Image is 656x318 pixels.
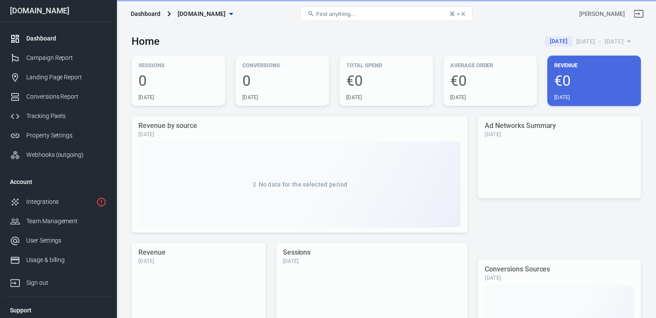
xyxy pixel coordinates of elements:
div: Tracking Pixels [26,112,107,121]
a: User Settings [3,231,113,250]
div: Dashboard [26,34,107,43]
h3: Home [132,35,160,47]
div: Dashboard [131,9,160,18]
a: Conversions Report [3,87,113,106]
a: Team Management [3,212,113,231]
a: Dashboard [3,29,113,48]
div: Team Management [26,217,107,226]
a: Sign out [3,270,113,293]
a: Tracking Pixels [3,106,113,126]
div: Sign out [26,278,107,287]
div: Webhooks (outgoing) [26,150,107,159]
span: Find anything... [316,11,355,17]
div: Landing Page Report [26,73,107,82]
div: Property Settings [26,131,107,140]
svg: 1 networks not verified yet [96,197,107,207]
a: Landing Page Report [3,68,113,87]
div: User Settings [26,236,107,245]
a: Sign out [628,3,649,24]
button: Find anything...⌘ + K [300,6,473,21]
li: Account [3,171,113,192]
div: Usage & billing [26,256,107,265]
a: Usage & billing [3,250,113,270]
div: ⌘ + K [449,11,465,17]
button: [DOMAIN_NAME] [174,6,236,22]
div: Campaign Report [26,53,107,62]
a: Property Settings [3,126,113,145]
a: Integrations [3,192,113,212]
div: Conversions Report [26,92,107,101]
div: Account id: nqVmnGQH [579,9,625,19]
div: [DOMAIN_NAME] [3,7,113,15]
a: Webhooks (outgoing) [3,145,113,165]
div: Integrations [26,197,93,206]
a: Campaign Report [3,48,113,68]
span: bydanijela.com [178,9,226,19]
